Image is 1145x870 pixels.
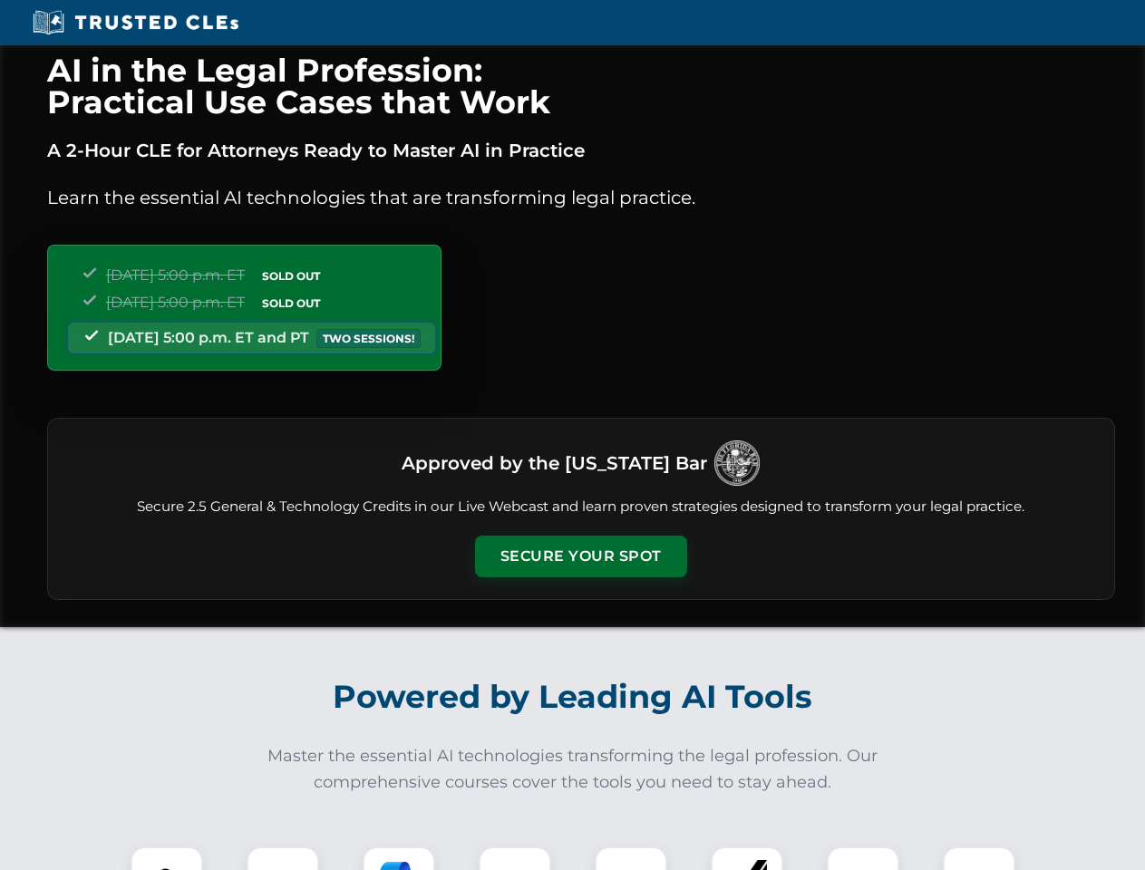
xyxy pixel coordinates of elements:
p: A 2-Hour CLE for Attorneys Ready to Master AI in Practice [47,136,1115,165]
h2: Powered by Leading AI Tools [71,665,1075,729]
p: Master the essential AI technologies transforming the legal profession. Our comprehensive courses... [256,743,890,796]
span: [DATE] 5:00 p.m. ET [106,266,245,284]
span: SOLD OUT [256,294,326,313]
span: [DATE] 5:00 p.m. ET [106,294,245,311]
span: SOLD OUT [256,266,326,285]
p: Secure 2.5 General & Technology Credits in our Live Webcast and learn proven strategies designed ... [70,497,1092,517]
h3: Approved by the [US_STATE] Bar [402,447,707,479]
button: Secure Your Spot [475,536,687,577]
h1: AI in the Legal Profession: Practical Use Cases that Work [47,54,1115,118]
img: Trusted CLEs [27,9,244,36]
p: Learn the essential AI technologies that are transforming legal practice. [47,183,1115,212]
img: Logo [714,440,760,486]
